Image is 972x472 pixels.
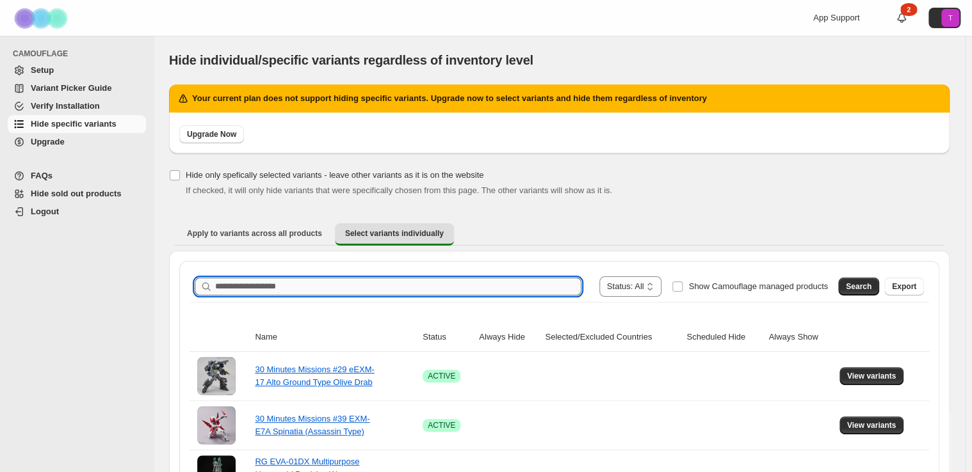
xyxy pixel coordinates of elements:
a: FAQs [8,167,146,185]
button: Avatar with initials T [928,8,960,28]
span: ACTIVE [428,371,455,381]
span: Verify Installation [31,101,100,111]
img: 30 Minutes Missions #29 eEXM-17 Alto Ground Type Olive Drab [197,357,236,395]
span: ACTIVE [428,420,455,430]
span: Show Camouflage managed products [688,281,828,291]
a: 2 [895,12,908,24]
span: View variants [847,371,896,381]
span: Select variants individually [345,228,444,239]
div: 2 [900,3,917,16]
th: Always Hide [475,323,541,352]
a: 30 Minutes Missions #39 EXM-E7A Spinatia (Assassin Type) [255,414,369,436]
span: Search [846,281,871,292]
img: 30 Minutes Missions #39 EXM-E7A Spinatia (Assassin Type) [197,406,236,444]
span: Avatar with initials T [941,9,959,27]
span: Hide sold out products [31,189,122,198]
th: Status [419,323,475,352]
a: 30 Minutes Missions #29 eEXM-17 Alto Ground Type Olive Drab [255,365,374,387]
span: Hide specific variants [31,119,117,129]
span: Upgrade [31,137,65,146]
th: Selected/Excluded Countries [541,323,683,352]
button: View variants [839,416,904,434]
button: Search [838,278,879,295]
a: Upgrade Now [179,125,244,143]
span: Variant Picker Guide [31,83,111,93]
a: Logout [8,203,146,221]
span: Logout [31,207,59,216]
a: Verify Installation [8,97,146,115]
h2: Your current plan does not support hiding specific variants. Upgrade now to select variants and h... [192,92,707,105]
button: Apply to variants across all products [177,223,332,244]
a: Variant Picker Guide [8,79,146,97]
th: Scheduled Hide [683,323,765,352]
th: Name [251,323,419,352]
img: Camouflage [10,1,74,36]
th: Always Show [765,323,835,352]
span: App Support [813,13,859,22]
a: Hide sold out products [8,185,146,203]
span: View variants [847,420,896,430]
span: CAMOUFLAGE [13,49,147,59]
span: Export [892,281,916,292]
a: Setup [8,61,146,79]
span: Apply to variants across all products [187,228,322,239]
button: Select variants individually [335,223,454,246]
span: FAQs [31,171,53,180]
a: Hide specific variants [8,115,146,133]
span: Hide only spefically selected variants - leave other variants as it is on the website [186,170,483,180]
span: If checked, it will only hide variants that were specifically chosen from this page. The other va... [186,185,612,195]
span: Setup [31,65,54,75]
span: Upgrade Now [187,129,236,139]
button: View variants [839,367,904,385]
span: Hide individual/specific variants regardless of inventory level [169,53,533,67]
a: Upgrade [8,133,146,151]
button: Export [884,278,924,295]
text: T [948,14,953,22]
